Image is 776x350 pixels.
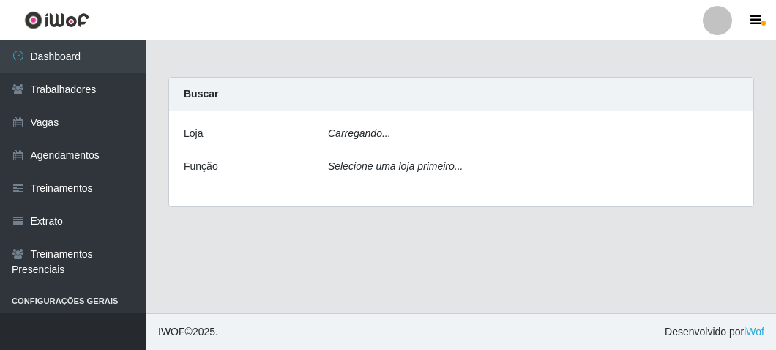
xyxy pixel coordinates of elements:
i: Carregando... [328,127,391,139]
span: Desenvolvido por [665,324,764,340]
label: Função [184,159,218,174]
img: CoreUI Logo [24,11,89,29]
label: Loja [184,126,203,141]
span: IWOF [158,326,185,338]
span: © 2025 . [158,324,218,340]
strong: Buscar [184,88,218,100]
i: Selecione uma loja primeiro... [328,160,463,172]
a: iWof [744,326,764,338]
